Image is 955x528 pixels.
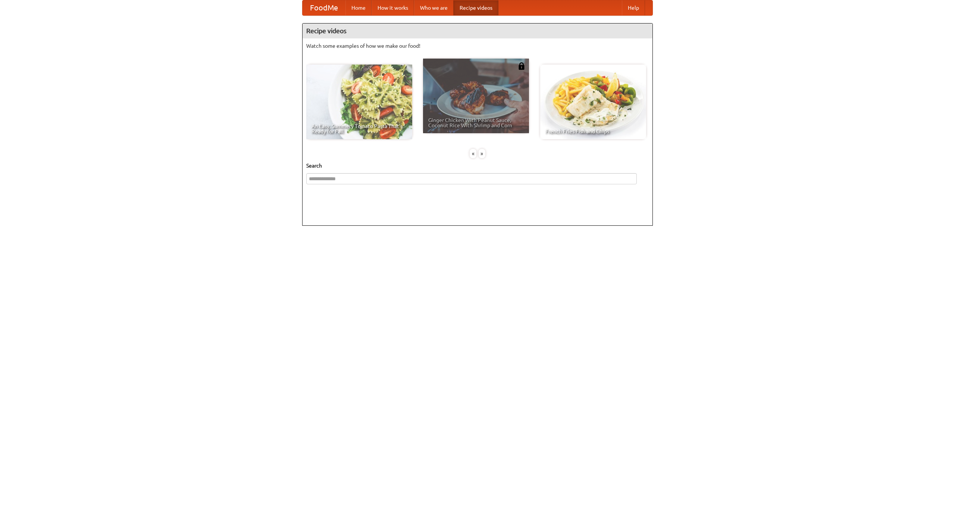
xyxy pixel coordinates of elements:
[303,0,345,15] a: FoodMe
[372,0,414,15] a: How it works
[545,129,641,134] span: French Fries Fish and Chips
[345,0,372,15] a: Home
[306,65,412,139] a: An Easy, Summery Tomato Pasta That's Ready for Fall
[311,124,407,134] span: An Easy, Summery Tomato Pasta That's Ready for Fall
[306,162,649,169] h5: Search
[303,24,652,38] h4: Recipe videos
[454,0,498,15] a: Recipe videos
[540,65,646,139] a: French Fries Fish and Chips
[306,42,649,50] p: Watch some examples of how we make our food!
[470,149,476,158] div: «
[479,149,485,158] div: »
[414,0,454,15] a: Who we are
[622,0,645,15] a: Help
[518,62,525,70] img: 483408.png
